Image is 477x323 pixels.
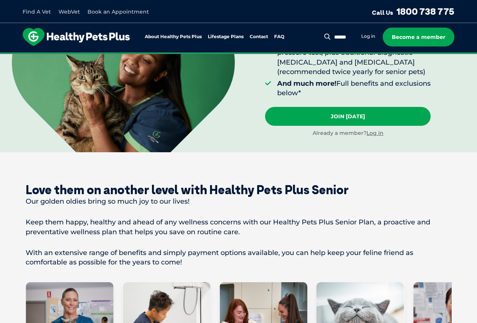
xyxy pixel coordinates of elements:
[250,34,268,39] a: Contact
[26,197,452,206] p: Our golden oldies bring so much joy to our lives!
[58,8,80,15] a: WebVet
[274,34,284,39] a: FAQ
[23,28,130,46] img: hpp-logo
[372,9,393,16] span: Call Us
[323,33,332,40] button: Search
[26,248,452,267] p: With an extensive range of benefits and simply payment options available, you can help keep your ...
[12,0,235,152] img: <br /> <b>Warning</b>: Undefined variable $title in <b>/var/www/html/current/codepool/wp-content/...
[361,33,375,39] a: Log in
[26,218,452,236] p: Keep them happy, healthy and ahead of any wellness concerns with our Healthy Pets Plus Senior Pla...
[23,8,51,15] a: Find A Vet
[277,79,336,88] strong: And much more!
[372,6,454,17] a: Call Us1800 738 775
[87,8,149,15] a: Book an Appointment
[265,130,431,137] div: Already a member?
[145,34,202,39] a: About Healthy Pets Plus
[98,53,379,60] span: Proactive, preventative wellness program designed to keep your pet healthier and happier for longer
[208,34,244,39] a: Lifestage Plans
[383,28,454,46] a: Become a member
[265,107,431,126] a: Join [DATE]
[367,130,383,136] a: Log in
[26,182,452,197] div: Love them on another level with Healthy Pets Plus Senior
[277,79,431,98] li: Full benefits and exclusions below*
